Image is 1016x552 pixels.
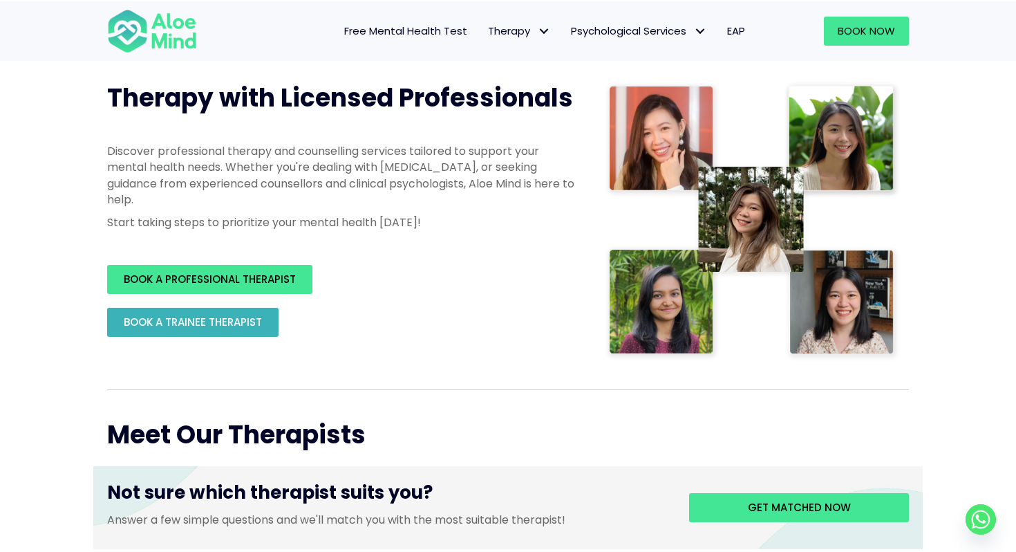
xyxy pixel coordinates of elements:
[478,17,561,46] a: TherapyTherapy: submenu
[124,315,262,329] span: BOOK A TRAINEE THERAPIST
[748,500,851,515] span: Get matched now
[215,17,755,46] nav: Menu
[107,8,197,54] img: Aloe mind Logo
[838,24,895,38] span: Book Now
[717,17,755,46] a: EAP
[689,493,909,522] a: Get matched now
[107,512,668,528] p: Answer a few simple questions and we'll match you with the most suitable therapist!
[690,21,710,41] span: Psychological Services: submenu
[561,17,717,46] a: Psychological ServicesPsychological Services: submenu
[107,143,577,208] p: Discover professional therapy and counselling services tailored to support your mental health nee...
[334,17,478,46] a: Free Mental Health Test
[571,24,706,38] span: Psychological Services
[107,417,366,452] span: Meet Our Therapists
[534,21,554,41] span: Therapy: submenu
[107,265,312,294] a: BOOK A PROFESSIONAL THERAPIST
[605,81,901,362] img: Therapist collage
[966,504,996,535] a: Whatsapp
[727,24,745,38] span: EAP
[107,480,668,512] h3: Not sure which therapist suits you?
[488,24,550,38] span: Therapy
[124,272,296,286] span: BOOK A PROFESSIONAL THERAPIST
[107,80,573,116] span: Therapy with Licensed Professionals
[344,24,467,38] span: Free Mental Health Test
[824,17,909,46] a: Book Now
[107,214,577,230] p: Start taking steps to prioritize your mental health [DATE]!
[107,308,279,337] a: BOOK A TRAINEE THERAPIST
